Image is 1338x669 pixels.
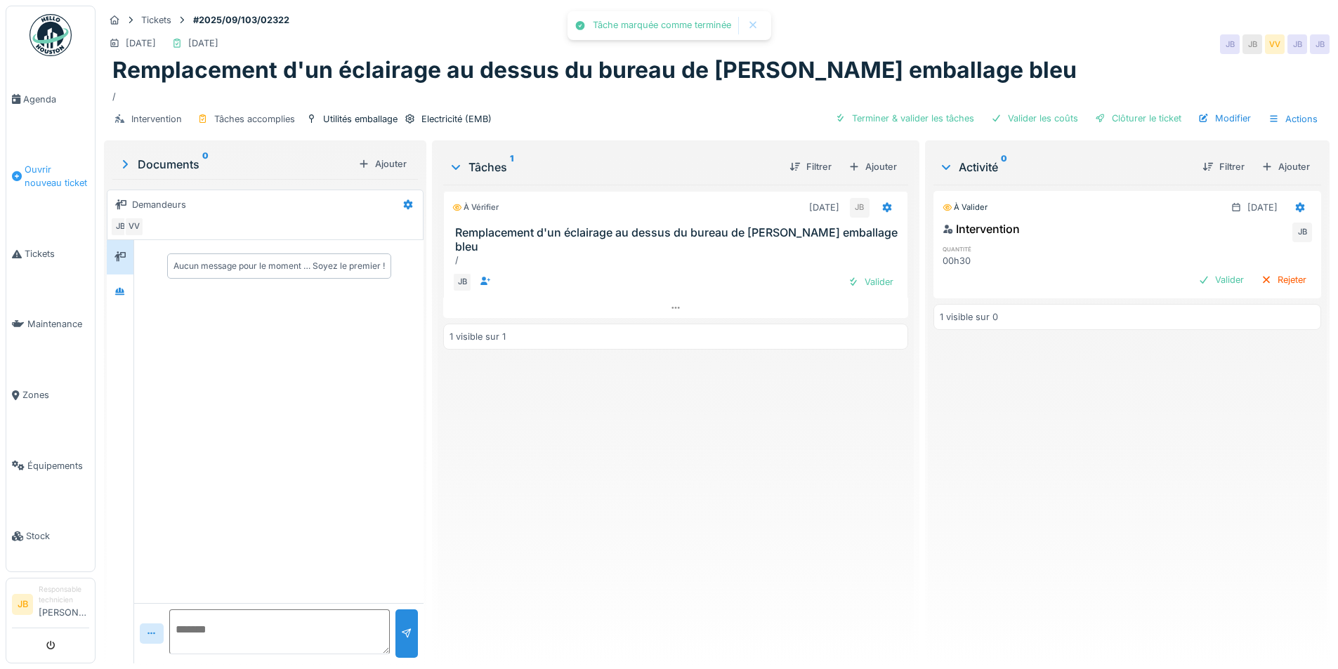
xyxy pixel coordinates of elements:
[110,217,130,237] div: JB
[1292,223,1312,242] div: JB
[943,244,1063,253] h6: quantité
[1255,270,1312,289] div: Rejeter
[6,135,95,219] a: Ouvrir nouveau ticket
[29,14,72,56] img: Badge_color-CXgf-gQk.svg
[27,459,89,472] span: Équipements
[452,201,499,213] div: À vérifier
[6,64,95,135] a: Agenda
[131,112,182,126] div: Intervention
[173,260,385,272] div: Aucun message pour le moment … Soyez le premier !
[6,430,95,501] a: Équipements
[188,13,295,27] strong: #2025/09/103/02322
[6,359,95,430] a: Zones
[23,93,89,106] span: Agenda
[6,501,95,571] a: Stock
[1287,34,1307,54] div: JB
[939,159,1191,175] div: Activité
[22,388,89,402] span: Zones
[809,201,839,214] div: [DATE]
[6,218,95,289] a: Tickets
[449,159,778,175] div: Tâches
[188,37,218,50] div: [DATE]
[943,220,1020,237] div: Intervention
[1262,109,1324,129] div: Actions
[1242,34,1262,54] div: JB
[455,226,901,253] h3: Remplacement d'un éclairage au dessus du bureau de [PERSON_NAME] emballage bleu
[323,112,398,126] div: Utilités emballage
[132,198,186,211] div: Demandeurs
[985,109,1084,128] div: Valider les coûts
[1220,34,1240,54] div: JB
[1193,270,1250,289] div: Valider
[25,247,89,260] span: Tickets
[1256,157,1316,176] div: Ajouter
[850,198,870,218] div: JB
[6,289,95,360] a: Maintenance
[353,154,412,173] div: Ajouter
[943,201,988,213] div: À valider
[12,584,89,628] a: JB Responsable technicien[PERSON_NAME]
[455,253,901,267] div: /
[141,13,171,27] div: Tickets
[842,272,899,291] div: Valider
[27,317,89,331] span: Maintenance
[25,163,89,190] span: Ouvrir nouveau ticket
[124,217,144,237] div: VV
[39,584,89,625] li: [PERSON_NAME]
[112,84,1321,103] div: /
[126,37,156,50] div: [DATE]
[940,310,998,324] div: 1 visible sur 0
[510,159,513,175] sup: 1
[1193,109,1257,128] div: Modifier
[843,157,903,176] div: Ajouter
[1001,159,1007,175] sup: 0
[26,529,89,543] span: Stock
[1265,34,1285,54] div: VV
[421,112,492,126] div: Electricité (EMB)
[214,112,295,126] div: Tâches accomplies
[118,156,353,173] div: Documents
[943,254,1063,267] div: 00h30
[593,20,731,32] div: Tâche marquée comme terminée
[784,157,837,176] div: Filtrer
[112,57,1077,84] h1: Remplacement d'un éclairage au dessus du bureau de [PERSON_NAME] emballage bleu
[450,330,506,343] div: 1 visible sur 1
[1089,109,1187,128] div: Clôturer le ticket
[1247,201,1278,214] div: [DATE]
[39,584,89,606] div: Responsable technicien
[1197,157,1250,176] div: Filtrer
[12,594,33,615] li: JB
[202,156,209,173] sup: 0
[829,109,980,128] div: Terminer & valider les tâches
[1310,34,1330,54] div: JB
[452,272,472,292] div: JB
